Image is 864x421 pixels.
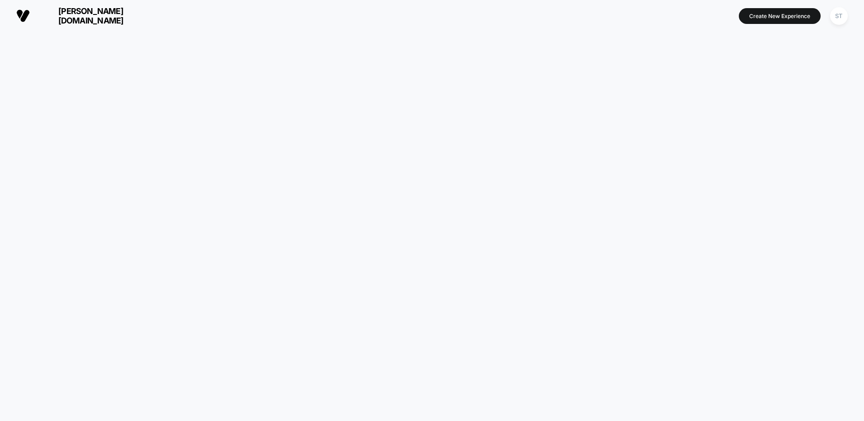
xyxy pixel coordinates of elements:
img: Visually logo [16,9,30,23]
button: ST [827,7,850,25]
button: [PERSON_NAME][DOMAIN_NAME] [14,6,148,26]
span: [PERSON_NAME][DOMAIN_NAME] [37,6,145,25]
div: ST [830,7,848,25]
button: Create New Experience [739,8,821,24]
